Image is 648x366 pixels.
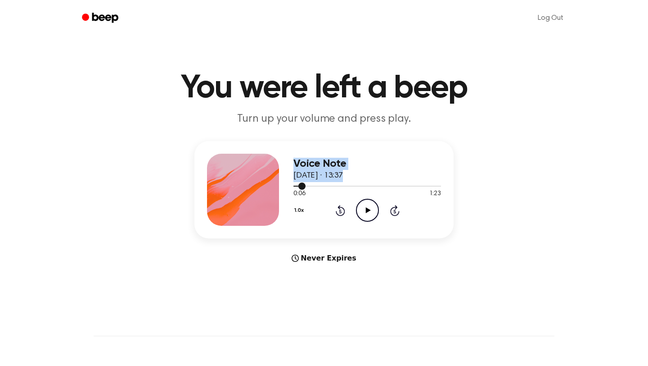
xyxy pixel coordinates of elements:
[151,112,497,127] p: Turn up your volume and press play.
[293,158,441,170] h3: Voice Note
[293,203,307,218] button: 1.0x
[76,9,126,27] a: Beep
[293,172,343,180] span: [DATE] · 13:37
[194,253,454,264] div: Never Expires
[293,189,305,199] span: 0:06
[94,72,554,105] h1: You were left a beep
[429,189,441,199] span: 1:23
[529,7,572,29] a: Log Out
